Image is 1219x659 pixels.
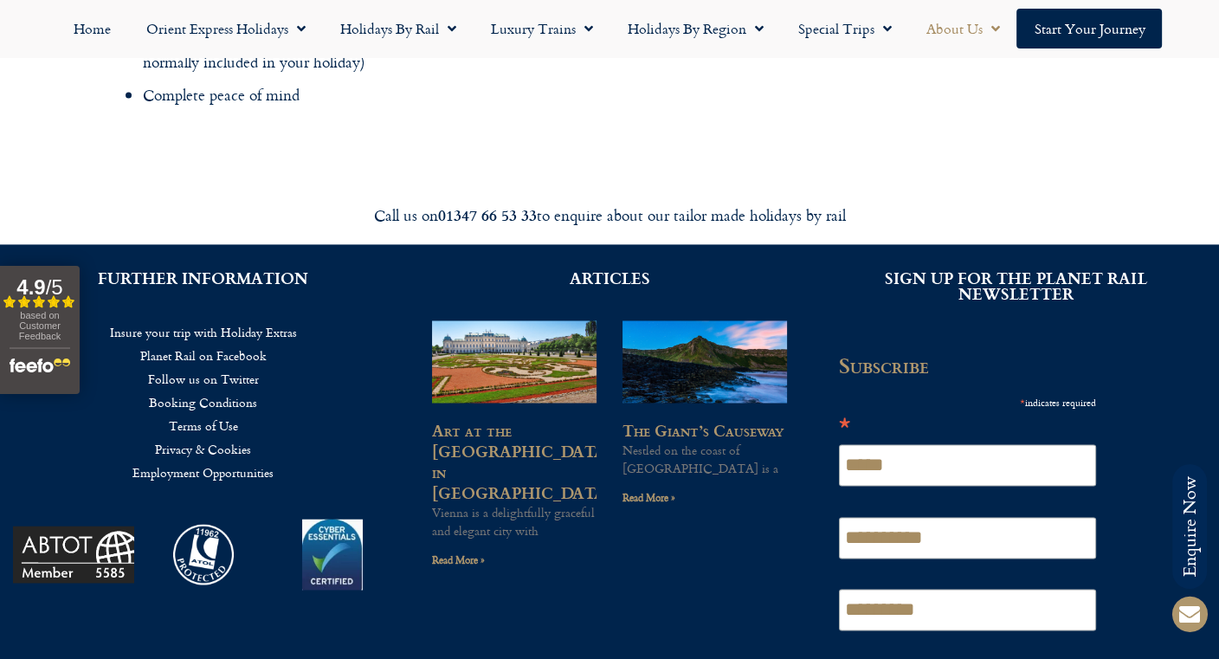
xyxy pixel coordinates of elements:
[473,9,609,48] a: Luxury Trains
[432,503,597,539] p: Vienna is a delightfully graceful and elegant city with
[26,367,380,391] a: Follow us on Twitter
[125,205,1094,225] div: Call us on to enquire about our tailor made holidays by rail
[780,9,908,48] a: Special Trips
[432,552,485,568] a: Read more about Art at the Belvedere Palace in Vienna
[908,9,1016,48] a: About Us
[622,489,675,506] a: Read more about The Giant’s Causeway
[26,437,380,461] a: Privacy & Cookies
[26,414,380,437] a: Terms of Use
[622,418,784,442] a: The Giant’s Causeway
[26,320,380,484] nav: Menu
[839,391,1097,412] div: indicates required
[56,9,128,48] a: Home
[622,441,787,477] p: Nestled on the coast of [GEOGRAPHIC_DATA] is a
[432,270,786,286] h2: ARTICLES
[432,418,612,504] a: Art at the [GEOGRAPHIC_DATA] in [GEOGRAPHIC_DATA]
[609,9,780,48] a: Holidays by Region
[26,391,380,414] a: Booking Conditions
[1016,9,1162,48] a: Start your Journey
[26,320,380,344] a: Insure your trip with Holiday Extras
[26,461,380,484] a: Employment Opportunities
[26,270,380,286] h2: FURTHER INFORMATION
[839,270,1193,301] h2: SIGN UP FOR THE PLANET RAIL NEWSLETTER
[26,344,380,367] a: Planet Rail on Facebook
[143,84,752,107] li: Complete peace of mind
[839,353,1107,378] h2: Subscribe
[438,204,537,226] strong: 01347 66 53 33
[128,9,322,48] a: Orient Express Holidays
[9,9,1210,48] nav: Menu
[322,9,473,48] a: Holidays by Rail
